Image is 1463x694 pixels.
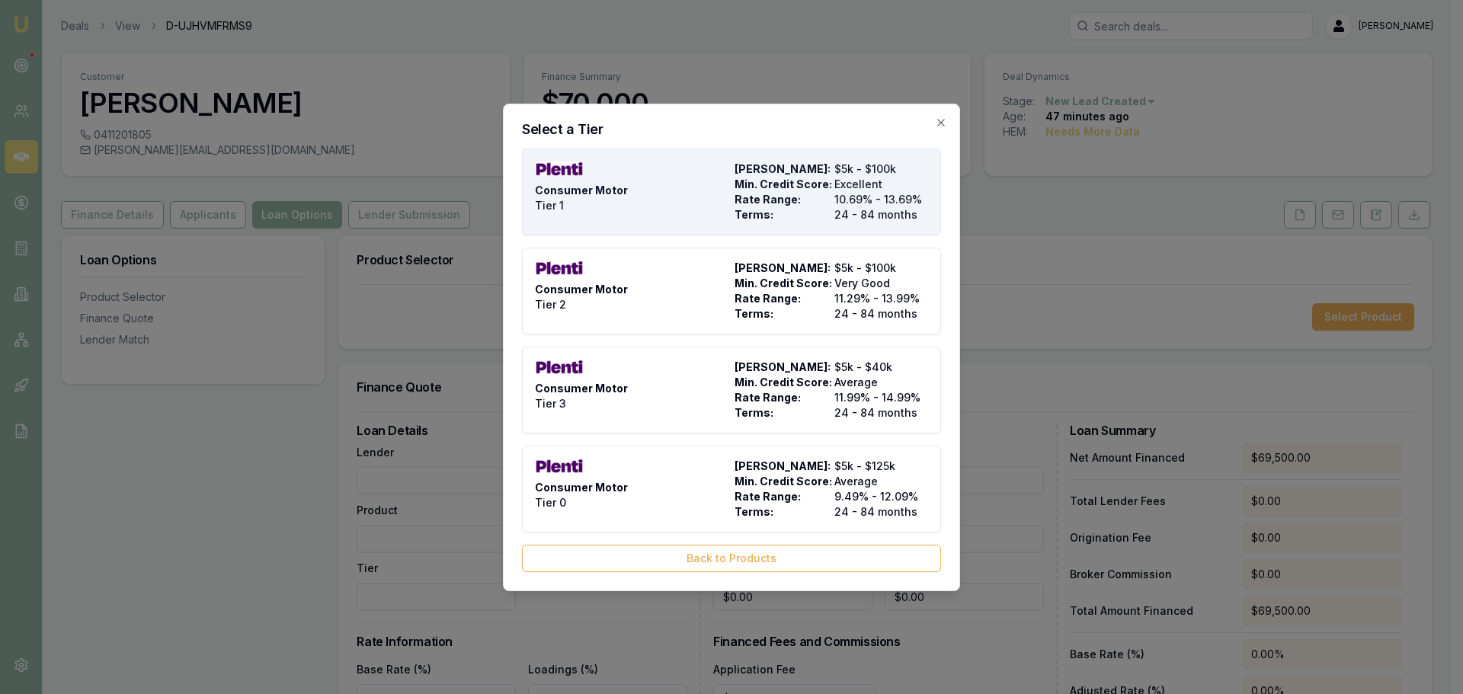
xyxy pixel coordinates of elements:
span: [PERSON_NAME]: [735,459,828,474]
span: Min. Credit Score: [735,375,828,390]
span: 9.49% - 12.09% [834,489,928,504]
span: 11.29% - 13.99% [834,291,928,306]
span: Excellent [834,177,928,192]
button: plentiConsumer MotorTier 2[PERSON_NAME]:$5k - $100kMin. Credit Score:Very GoodRate Range: 11.29% ... [522,248,941,334]
span: 24 - 84 months [834,306,928,321]
span: Consumer Motor [535,282,628,297]
span: Terms: [735,405,828,421]
button: plentiConsumer MotorTier 3[PERSON_NAME]:$5k - $40kMin. Credit Score:AverageRate Range: 11.99% - 1... [522,347,941,433]
span: Rate Range: [735,390,828,405]
h2: Select a Tier [522,123,941,136]
span: 11.99% - 14.99% [834,390,928,405]
span: Terms: [735,306,828,321]
img: plenti [535,360,584,375]
span: Average [834,474,928,489]
button: plentiConsumer MotorTier 1[PERSON_NAME]:$5k - $100kMin. Credit Score:ExcellentRate Range: 10.69% ... [522,149,941,235]
span: 24 - 84 months [834,207,928,222]
button: Back to Products [522,545,941,572]
button: plentiConsumer MotorTier 0[PERSON_NAME]:$5k - $125kMin. Credit Score:AverageRate Range: 9.49% - 1... [522,446,941,532]
span: Very Good [834,276,928,291]
span: Rate Range: [735,489,828,504]
img: plenti [535,261,584,276]
span: 10.69% - 13.69% [834,192,928,207]
span: 24 - 84 months [834,405,928,421]
span: Consumer Motor [535,480,628,495]
span: Rate Range: [735,192,828,207]
span: Consumer Motor [535,183,628,198]
span: Tier 0 [535,495,566,510]
span: Tier 3 [535,396,566,411]
span: Tier 2 [535,297,566,312]
span: Terms: [735,207,828,222]
span: [PERSON_NAME]: [735,261,828,276]
img: plenti [535,162,584,177]
span: Consumer Motor [535,381,628,396]
span: Min. Credit Score: [735,474,828,489]
span: Tier 1 [535,198,564,213]
img: plenti [535,459,584,474]
span: [PERSON_NAME]: [735,162,828,177]
span: $5k - $100k [834,162,928,177]
span: $5k - $125k [834,459,928,474]
span: Min. Credit Score: [735,177,828,192]
span: Terms: [735,504,828,520]
span: Average [834,375,928,390]
span: 24 - 84 months [834,504,928,520]
span: Min. Credit Score: [735,276,828,291]
span: $5k - $100k [834,261,928,276]
span: Rate Range: [735,291,828,306]
span: [PERSON_NAME]: [735,360,828,375]
span: $5k - $40k [834,360,928,375]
